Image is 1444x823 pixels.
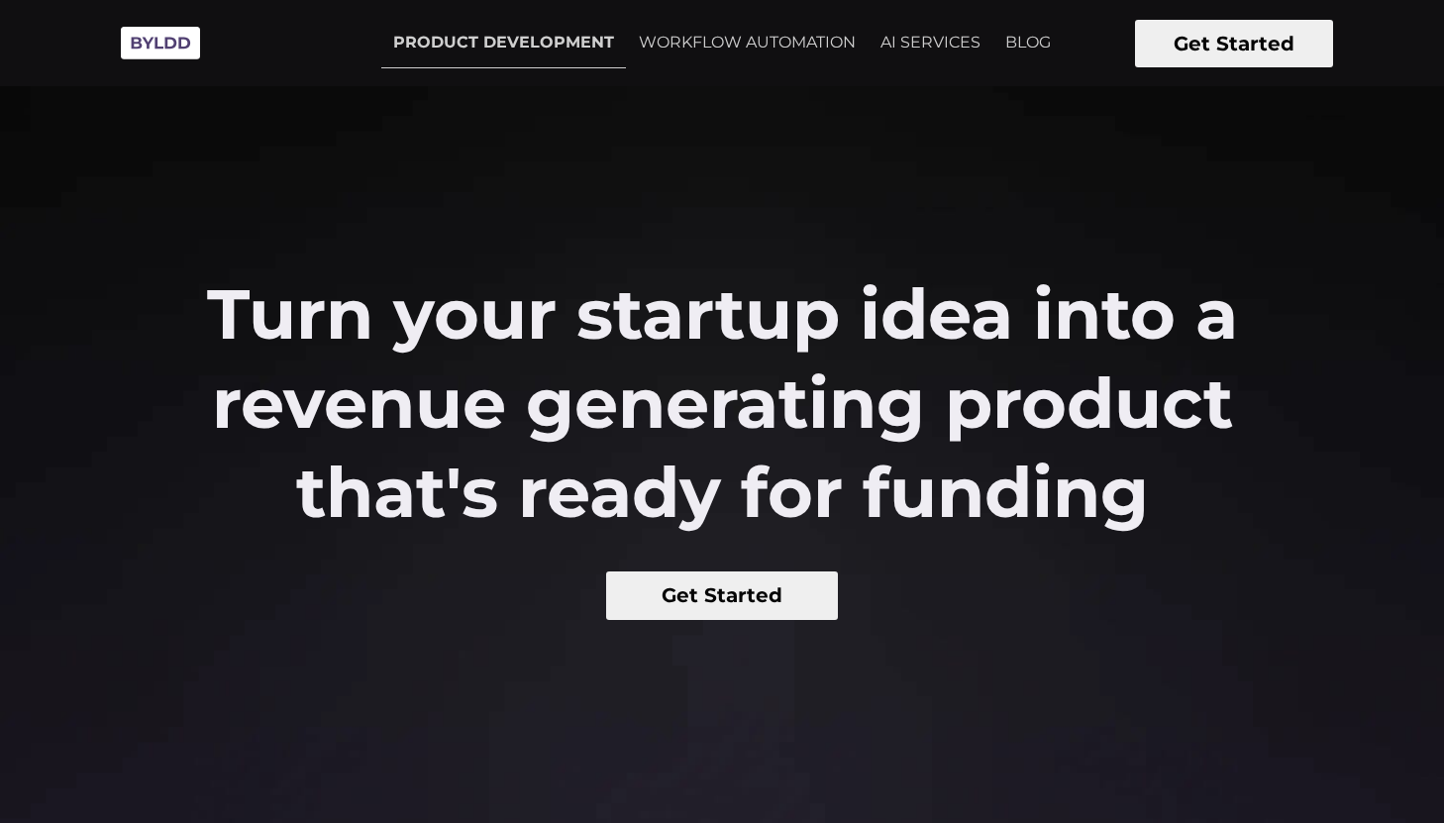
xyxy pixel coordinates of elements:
[606,571,839,620] button: Get Started
[180,269,1264,537] h2: Turn your startup idea into a revenue generating product that's ready for funding
[993,18,1063,67] a: BLOG
[381,18,626,68] a: PRODUCT DEVELOPMENT
[1135,20,1333,67] button: Get Started
[869,18,992,67] a: AI SERVICES
[111,16,210,70] img: Byldd - Product Development Company
[627,18,868,67] a: WORKFLOW AUTOMATION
